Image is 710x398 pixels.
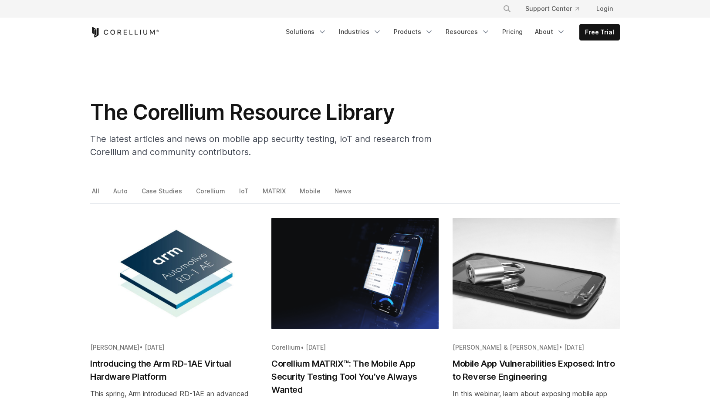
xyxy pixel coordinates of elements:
a: News [333,185,355,203]
img: Mobile App Vulnerabilities Exposed: Intro to Reverse Engineering [453,218,620,329]
a: Free Trial [580,24,619,40]
a: IoT [237,185,252,203]
h2: Mobile App Vulnerabilities Exposed: Intro to Reverse Engineering [453,357,620,383]
a: Resources [440,24,495,40]
span: [PERSON_NAME] [90,344,139,351]
a: Case Studies [140,185,185,203]
a: Corellium [194,185,228,203]
h1: The Corellium Resource Library [90,99,439,125]
a: Pricing [497,24,528,40]
span: [DATE] [564,344,584,351]
button: Search [499,1,515,17]
div: Navigation Menu [492,1,620,17]
a: About [530,24,571,40]
span: Corellium [271,344,301,351]
a: MATRIX [261,185,289,203]
a: Auto [112,185,131,203]
a: Solutions [281,24,332,40]
a: Support Center [518,1,586,17]
div: Navigation Menu [281,24,620,40]
a: Login [589,1,620,17]
a: Industries [334,24,387,40]
a: Corellium Home [90,27,159,37]
span: The latest articles and news on mobile app security testing, IoT and research from Corellium and ... [90,134,432,157]
a: Mobile [298,185,324,203]
img: Corellium MATRIX™: The Mobile App Security Testing Tool You’ve Always Wanted [271,218,439,329]
span: [DATE] [145,344,165,351]
h2: Introducing the Arm RD-1AE Virtual Hardware Platform [90,357,257,383]
span: [DATE] [306,344,326,351]
h2: Corellium MATRIX™: The Mobile App Security Testing Tool You’ve Always Wanted [271,357,439,396]
div: • [271,343,439,352]
img: Introducing the Arm RD-1AE Virtual Hardware Platform [90,218,257,329]
div: • [90,343,257,352]
span: [PERSON_NAME] & [PERSON_NAME] [453,344,559,351]
a: Products [389,24,439,40]
div: • [453,343,620,352]
a: All [90,185,102,203]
